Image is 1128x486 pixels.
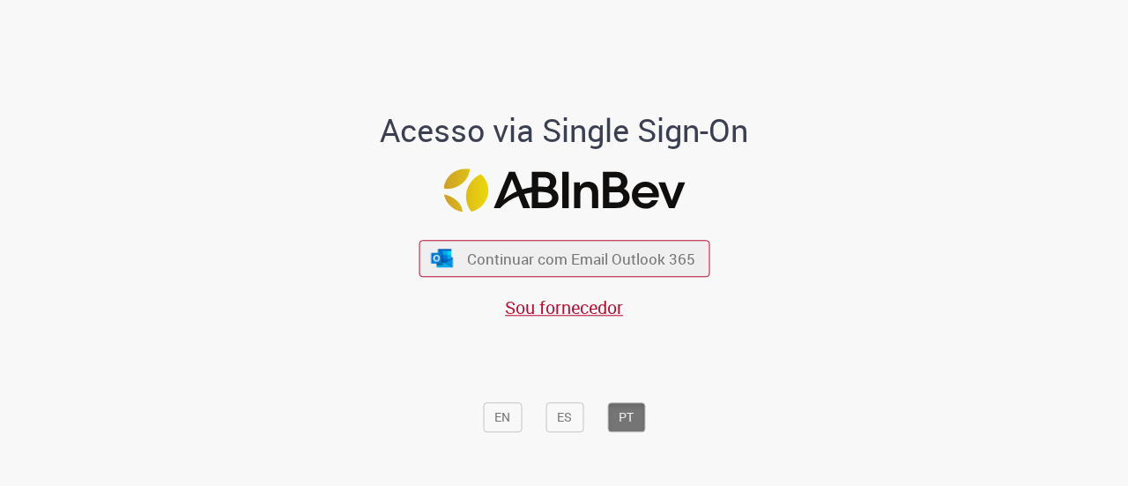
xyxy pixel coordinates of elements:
button: PT [607,402,645,432]
button: EN [483,402,522,432]
button: ícone Azure/Microsoft 360 Continuar com Email Outlook 365 [419,241,709,277]
button: ES [545,402,583,432]
img: ícone Azure/Microsoft 360 [430,249,455,267]
h1: Acesso via Single Sign-On [320,113,809,148]
a: Sou fornecedor [505,295,623,319]
img: Logo ABInBev [443,168,685,212]
span: Continuar com Email Outlook 365 [467,249,695,269]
